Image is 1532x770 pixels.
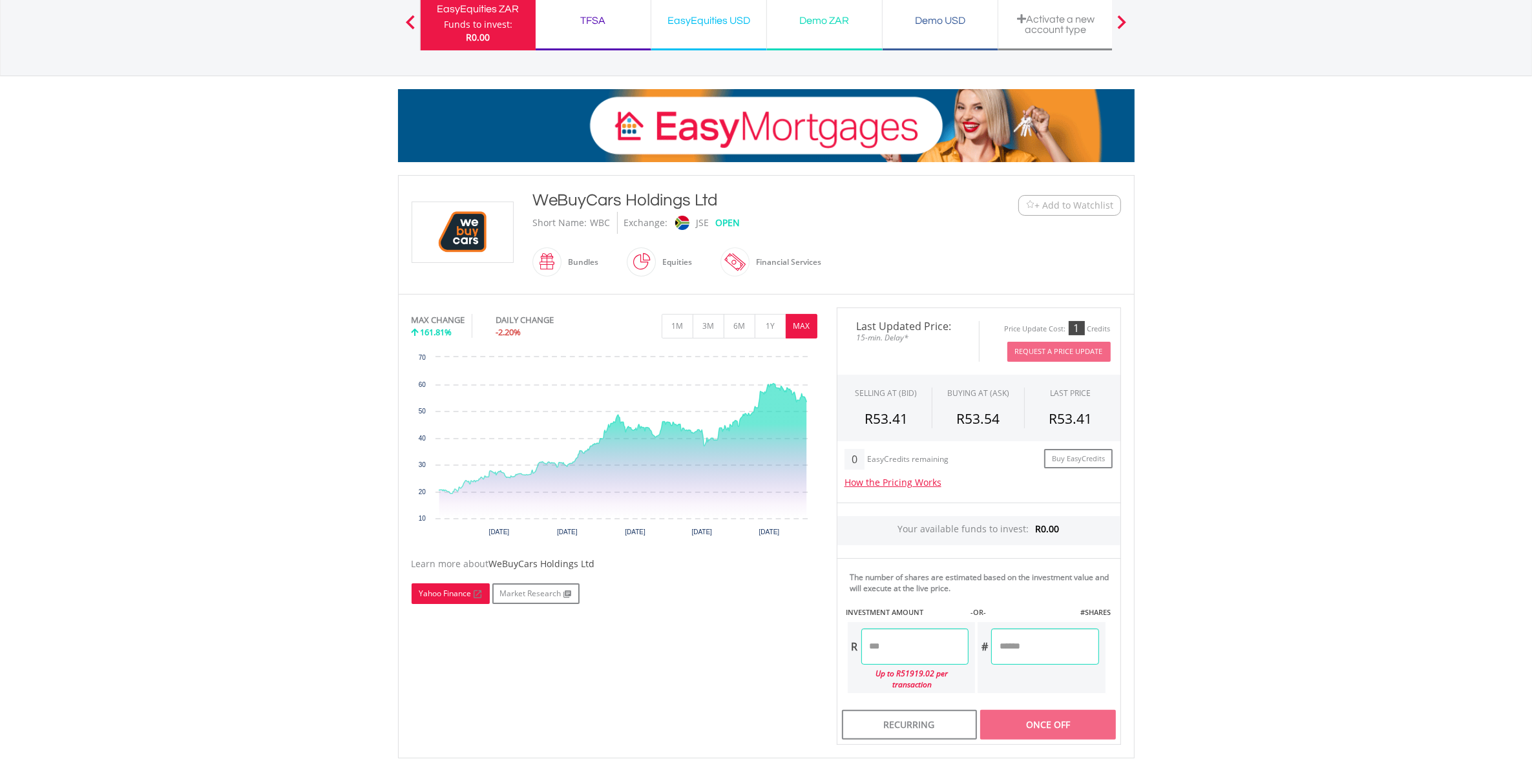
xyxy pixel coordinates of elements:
[845,449,865,470] div: 0
[867,455,949,466] div: EasyCredits remaining
[1018,195,1121,216] button: Watchlist + Add to Watchlist
[1069,321,1085,335] div: 1
[1051,388,1091,399] div: LAST PRICE
[978,629,991,665] div: #
[418,488,426,495] text: 20
[1049,410,1093,428] span: R53.41
[418,435,426,442] text: 40
[421,326,452,338] span: 161.81%
[848,665,969,693] div: Up to R51919.02 per transaction
[846,607,924,618] label: INVESTMENT AMOUNT
[755,314,786,338] button: 1Y
[837,516,1120,545] div: Your available funds to invest:
[848,629,861,665] div: R
[750,247,822,278] div: Financial Services
[492,583,580,604] a: Market Research
[716,212,740,234] div: OPEN
[1044,449,1113,469] a: Buy EasyCredits
[847,331,969,344] span: 15-min. Delay*
[890,12,990,30] div: Demo USD
[418,408,426,415] text: 50
[624,212,668,234] div: Exchange:
[850,572,1115,594] div: The number of shares are estimated based on the investment value and will execute at the live price.
[543,12,643,30] div: TFSA
[855,388,917,399] div: SELLING AT (BID)
[414,202,511,262] img: EQU.ZA.WBC.png
[418,381,426,388] text: 60
[533,212,587,234] div: Short Name:
[775,12,874,30] div: Demo ZAR
[786,314,817,338] button: MAX
[496,326,521,338] span: -2.20%
[557,528,578,536] text: [DATE]
[847,321,969,331] span: Last Updated Price:
[675,216,689,230] img: jse.png
[724,314,755,338] button: 6M
[562,247,599,278] div: Bundles
[533,189,939,212] div: WeBuyCars Holdings Ltd
[845,476,941,488] a: How the Pricing Works
[625,528,645,536] text: [DATE]
[1087,324,1111,334] div: Credits
[659,12,759,30] div: EasyEquities USD
[971,607,986,618] label: -OR-
[865,410,908,428] span: R53.41
[1080,607,1111,618] label: #SHARES
[1007,342,1111,362] button: Request A Price Update
[662,314,693,338] button: 1M
[489,557,595,570] span: WeBuyCars Holdings Ltd
[697,212,709,234] div: JSE
[412,351,817,545] svg: Interactive chart
[398,89,1135,162] img: EasyMortage Promotion Banner
[1036,523,1060,535] span: R0.00
[488,528,509,536] text: [DATE]
[496,314,597,326] div: DAILY CHANGE
[412,351,817,545] div: Chart. Highcharts interactive chart.
[759,528,779,536] text: [DATE]
[412,583,490,604] a: Yahoo Finance
[1006,14,1106,35] div: Activate a new account type
[412,557,817,570] div: Learn more about
[466,31,490,43] span: R0.00
[444,18,512,31] div: Funds to invest:
[691,528,712,536] text: [DATE]
[693,314,724,338] button: 3M
[1005,324,1066,334] div: Price Update Cost:
[418,354,426,361] text: 70
[412,314,465,326] div: MAX CHANGE
[980,710,1115,740] div: Once Off
[956,410,1000,428] span: R53.54
[656,247,693,278] div: Equities
[1025,200,1035,210] img: Watchlist
[1035,199,1114,212] span: + Add to Watchlist
[418,461,426,468] text: 30
[842,710,977,740] div: Recurring
[591,212,611,234] div: WBC
[418,515,426,522] text: 10
[947,388,1009,399] span: BUYING AT (ASK)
